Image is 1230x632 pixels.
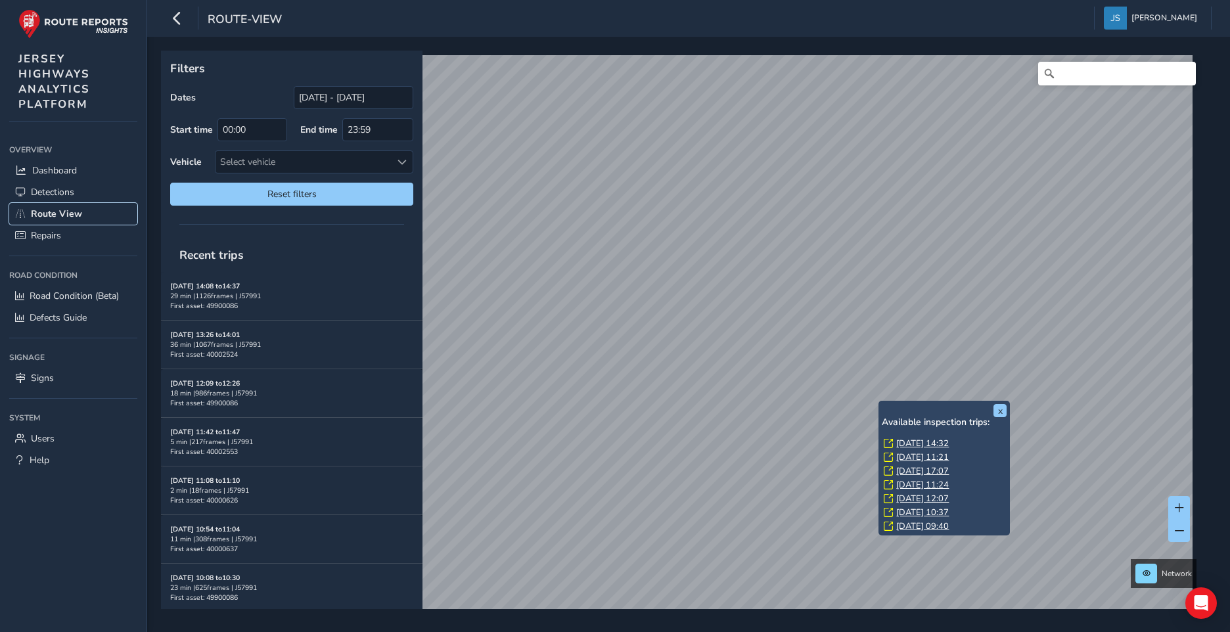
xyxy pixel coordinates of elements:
strong: [DATE] 11:42 to 11:47 [170,427,240,437]
a: [DATE] 14:32 [896,438,949,449]
span: JERSEY HIGHWAYS ANALYTICS PLATFORM [18,51,90,112]
img: diamond-layout [1104,7,1127,30]
button: [PERSON_NAME] [1104,7,1202,30]
div: Open Intercom Messenger [1185,587,1217,619]
img: rr logo [18,9,128,39]
span: First asset: 40002524 [170,350,238,359]
span: Signs [31,372,54,384]
div: 29 min | 1126 frames | J57991 [170,291,413,301]
strong: [DATE] 12:09 to 12:26 [170,378,240,388]
strong: [DATE] 13:26 to 14:01 [170,330,240,340]
span: Detections [31,186,74,198]
div: Signage [9,348,137,367]
a: Users [9,428,137,449]
div: Select vehicle [216,151,391,173]
span: Network [1162,568,1192,579]
div: Road Condition [9,265,137,285]
a: [DATE] 11:24 [896,479,949,491]
label: Dates [170,91,196,104]
button: x [993,404,1007,417]
a: Road Condition (Beta) [9,285,137,307]
div: 36 min | 1067 frames | J57991 [170,340,413,350]
span: Dashboard [32,164,77,177]
strong: [DATE] 11:08 to 11:10 [170,476,240,485]
span: Repairs [31,229,61,242]
span: Road Condition (Beta) [30,290,119,302]
label: End time [300,124,338,136]
span: Users [31,432,55,445]
h6: Available inspection trips: [882,417,1007,428]
span: Recent trips [170,238,253,272]
div: 2 min | 18 frames | J57991 [170,485,413,495]
span: First asset: 40000637 [170,544,238,554]
div: System [9,408,137,428]
span: Reset filters [180,188,403,200]
a: Dashboard [9,160,137,181]
div: 11 min | 308 frames | J57991 [170,534,413,544]
a: [DATE] 12:07 [896,493,949,505]
strong: [DATE] 10:08 to 10:30 [170,573,240,583]
div: 18 min | 986 frames | J57991 [170,388,413,398]
div: 23 min | 625 frames | J57991 [170,583,413,593]
a: [DATE] 10:37 [896,507,949,518]
span: Defects Guide [30,311,87,324]
div: 5 min | 217 frames | J57991 [170,437,413,447]
a: Repairs [9,225,137,246]
a: [DATE] 17:07 [896,465,949,477]
span: route-view [208,11,282,30]
span: Route View [31,208,82,220]
span: First asset: 49900086 [170,301,238,311]
div: Overview [9,140,137,160]
span: First asset: 49900086 [170,398,238,408]
input: Search [1038,62,1196,85]
a: [DATE] 11:21 [896,451,949,463]
a: Route View [9,203,137,225]
a: [DATE] 09:40 [896,520,949,532]
a: Help [9,449,137,471]
a: Defects Guide [9,307,137,328]
p: Filters [170,60,413,77]
a: Signs [9,367,137,389]
a: Detections [9,181,137,203]
span: [PERSON_NAME] [1131,7,1197,30]
span: First asset: 49900086 [170,593,238,602]
span: First asset: 40002553 [170,447,238,457]
label: Start time [170,124,213,136]
label: Vehicle [170,156,202,168]
strong: [DATE] 14:08 to 14:37 [170,281,240,291]
strong: [DATE] 10:54 to 11:04 [170,524,240,534]
span: First asset: 40000626 [170,495,238,505]
span: Help [30,454,49,466]
canvas: Map [166,55,1193,624]
button: Reset filters [170,183,413,206]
